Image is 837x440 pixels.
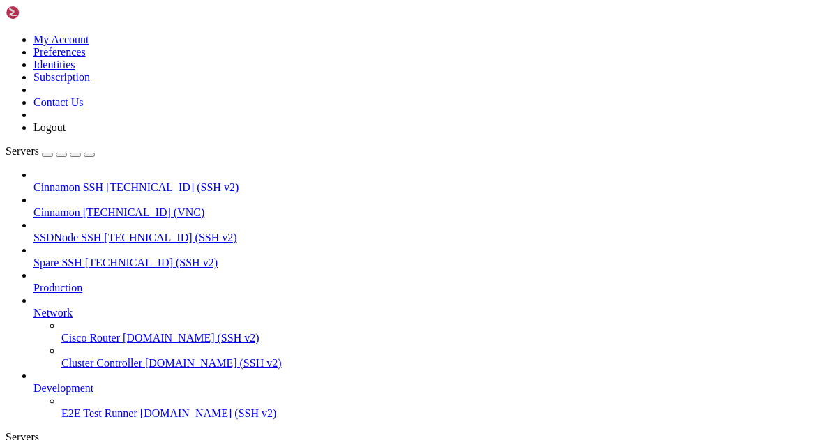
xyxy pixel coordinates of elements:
[33,269,831,294] li: Production
[33,96,84,108] a: Contact Us
[33,194,831,219] li: Cinnamon [TECHNICAL_ID] (VNC)
[33,169,831,194] li: Cinnamon SSH [TECHNICAL_ID] (SSH v2)
[33,121,66,133] a: Logout
[33,181,831,194] a: Cinnamon SSH [TECHNICAL_ID] (SSH v2)
[33,294,831,370] li: Network
[61,332,120,344] span: Cisco Router
[33,232,831,244] a: SSDNode SSH [TECHNICAL_ID] (SSH v2)
[85,257,218,268] span: [TECHNICAL_ID] (SSH v2)
[33,307,73,319] span: Network
[106,181,239,193] span: [TECHNICAL_ID] (SSH v2)
[33,71,90,83] a: Subscription
[33,257,82,268] span: Spare SSH
[33,46,86,58] a: Preferences
[33,232,101,243] span: SSDNode SSH
[33,282,82,294] span: Production
[61,357,831,370] a: Cluster Controller [DOMAIN_NAME] (SSH v2)
[140,407,277,419] span: [DOMAIN_NAME] (SSH v2)
[61,407,831,420] a: E2E Test Runner [DOMAIN_NAME] (SSH v2)
[61,319,831,344] li: Cisco Router [DOMAIN_NAME] (SSH v2)
[6,6,86,20] img: Shellngn
[33,382,93,394] span: Development
[6,145,95,157] a: Servers
[61,395,831,420] li: E2E Test Runner [DOMAIN_NAME] (SSH v2)
[33,206,831,219] a: Cinnamon [TECHNICAL_ID] (VNC)
[145,357,282,369] span: [DOMAIN_NAME] (SSH v2)
[33,282,831,294] a: Production
[123,332,259,344] span: [DOMAIN_NAME] (SSH v2)
[33,370,831,420] li: Development
[104,232,236,243] span: [TECHNICAL_ID] (SSH v2)
[33,382,831,395] a: Development
[33,244,831,269] li: Spare SSH [TECHNICAL_ID] (SSH v2)
[61,344,831,370] li: Cluster Controller [DOMAIN_NAME] (SSH v2)
[33,307,831,319] a: Network
[83,206,205,218] span: [TECHNICAL_ID] (VNC)
[33,33,89,45] a: My Account
[33,219,831,244] li: SSDNode SSH [TECHNICAL_ID] (SSH v2)
[61,357,142,369] span: Cluster Controller
[33,59,75,70] a: Identities
[33,206,80,218] span: Cinnamon
[33,257,831,269] a: Spare SSH [TECHNICAL_ID] (SSH v2)
[6,145,39,157] span: Servers
[61,332,831,344] a: Cisco Router [DOMAIN_NAME] (SSH v2)
[33,181,103,193] span: Cinnamon SSH
[61,407,137,419] span: E2E Test Runner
